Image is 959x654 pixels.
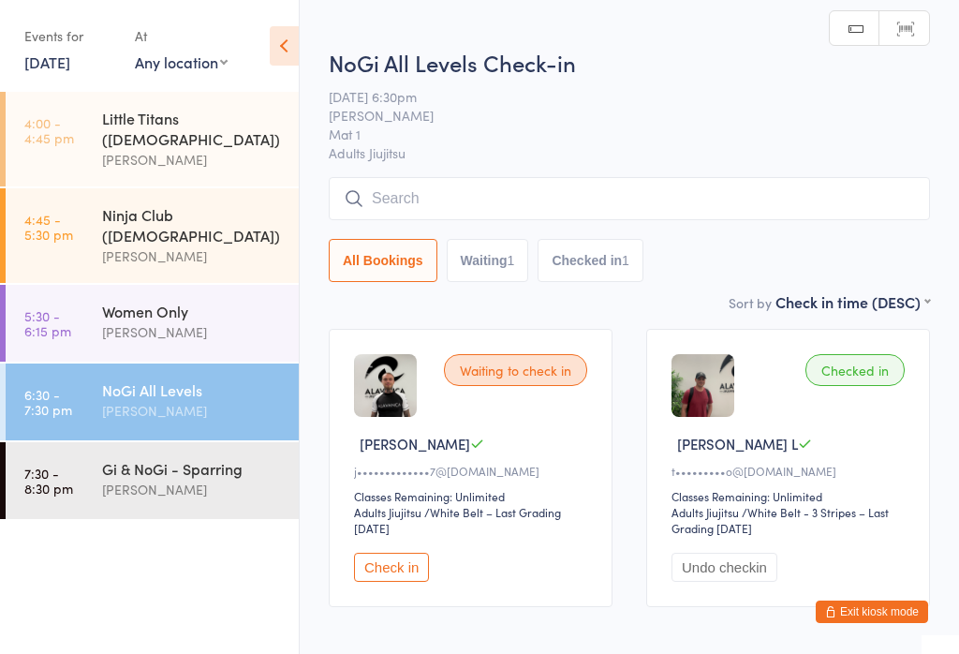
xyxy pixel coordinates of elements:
time: 5:30 - 6:15 pm [24,308,71,338]
div: [PERSON_NAME] [102,149,283,171]
div: Waiting to check in [444,354,587,386]
div: j•••••••••••••7@[DOMAIN_NAME] [354,463,593,479]
time: 7:30 - 8:30 pm [24,466,73,496]
time: 4:00 - 4:45 pm [24,115,74,145]
input: Search [329,177,930,220]
h2: NoGi All Levels Check-in [329,47,930,78]
div: 1 [508,253,515,268]
div: Little Titans ([DEMOGRAPHIC_DATA]) [102,108,283,149]
button: Undo checkin [671,553,777,582]
div: t•••••••••o@[DOMAIN_NAME] [671,463,910,479]
img: image1708595243.png [671,354,734,417]
button: Check in [354,553,429,582]
a: 4:00 -4:45 pmLittle Titans ([DEMOGRAPHIC_DATA])[PERSON_NAME] [6,92,299,186]
div: NoGi All Levels [102,379,283,400]
img: image1750758889.png [354,354,417,417]
div: [PERSON_NAME] [102,245,283,267]
div: [PERSON_NAME] [102,400,283,422]
a: 6:30 -7:30 pmNoGi All Levels[PERSON_NAME] [6,364,299,440]
a: [DATE] [24,52,70,72]
div: Adults Jiujitsu [671,504,739,520]
a: 7:30 -8:30 pmGi & NoGi - Sparring[PERSON_NAME] [6,442,299,519]
span: Adults Jiujitsu [329,143,930,162]
button: Exit kiosk mode [816,601,928,623]
div: Gi & NoGi - Sparring [102,458,283,479]
span: [PERSON_NAME] [329,106,901,125]
div: Check in time (DESC) [775,291,930,312]
div: 1 [622,253,629,268]
button: All Bookings [329,239,437,282]
span: [PERSON_NAME] L [677,434,798,453]
div: Classes Remaining: Unlimited [354,488,593,504]
span: / White Belt – Last Grading [DATE] [354,504,561,536]
div: Any location [135,52,228,72]
span: [PERSON_NAME] [360,434,470,453]
a: 5:30 -6:15 pmWomen Only[PERSON_NAME] [6,285,299,362]
div: Women Only [102,301,283,321]
label: Sort by [729,293,772,312]
div: Ninja Club ([DEMOGRAPHIC_DATA]) [102,204,283,245]
time: 6:30 - 7:30 pm [24,387,72,417]
a: 4:45 -5:30 pmNinja Club ([DEMOGRAPHIC_DATA])[PERSON_NAME] [6,188,299,283]
span: Mat 1 [329,125,901,143]
div: [PERSON_NAME] [102,479,283,500]
div: [PERSON_NAME] [102,321,283,343]
div: Checked in [805,354,905,386]
div: Adults Jiujitsu [354,504,421,520]
span: [DATE] 6:30pm [329,87,901,106]
span: / White Belt - 3 Stripes – Last Grading [DATE] [671,504,889,536]
time: 4:45 - 5:30 pm [24,212,73,242]
button: Checked in1 [538,239,643,282]
div: Events for [24,21,116,52]
button: Waiting1 [447,239,529,282]
div: At [135,21,228,52]
div: Classes Remaining: Unlimited [671,488,910,504]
